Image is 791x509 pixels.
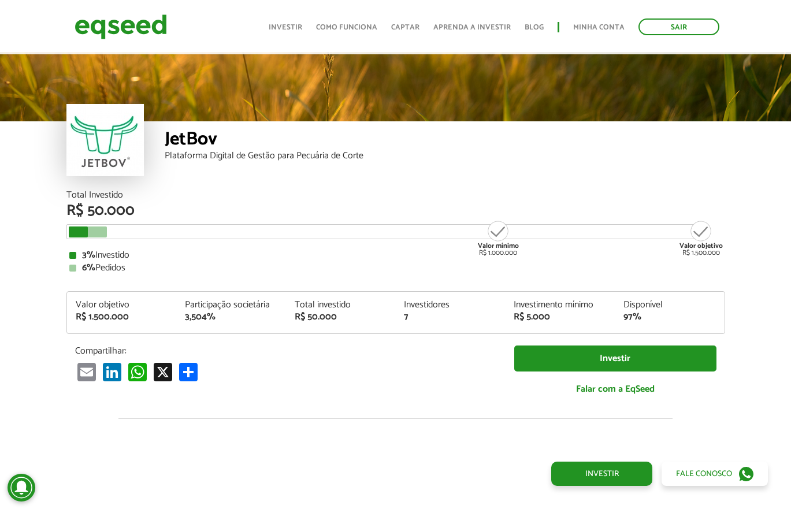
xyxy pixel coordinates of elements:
a: Fale conosco [662,462,768,486]
a: Blog [525,24,544,31]
strong: Valor objetivo [679,240,723,251]
div: R$ 1.000.000 [477,220,520,257]
strong: 3% [82,247,95,263]
div: Valor objetivo [76,300,168,310]
a: Minha conta [573,24,625,31]
a: Aprenda a investir [433,24,511,31]
a: Como funciona [316,24,377,31]
a: Captar [391,24,419,31]
strong: Valor mínimo [478,240,519,251]
a: Email [75,362,98,381]
a: WhatsApp [126,362,149,381]
div: Total Investido [66,191,725,200]
div: Investido [69,251,722,260]
div: Plataforma Digital de Gestão para Pecuária de Corte [165,151,725,161]
a: Investir [514,345,716,371]
div: 3,504% [185,313,277,322]
div: 97% [623,313,716,322]
div: Investimento mínimo [514,300,606,310]
div: 7 [404,313,496,322]
div: Pedidos [69,263,722,273]
div: R$ 1.500.000 [76,313,168,322]
div: Total investido [295,300,387,310]
strong: 6% [82,260,95,276]
div: R$ 5.000 [514,313,606,322]
p: Compartilhar: [75,345,497,356]
div: R$ 50.000 [295,313,387,322]
a: Investir [269,24,302,31]
div: Participação societária [185,300,277,310]
a: X [151,362,174,381]
a: Investir [551,462,652,486]
div: Investidores [404,300,496,310]
a: Compartilhar [177,362,200,381]
div: R$ 1.500.000 [679,220,723,257]
div: Disponível [623,300,716,310]
img: EqSeed [75,12,167,42]
a: Falar com a EqSeed [514,377,716,401]
div: R$ 50.000 [66,203,725,218]
div: JetBov [165,130,725,151]
a: LinkedIn [101,362,124,381]
a: Sair [638,18,719,35]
